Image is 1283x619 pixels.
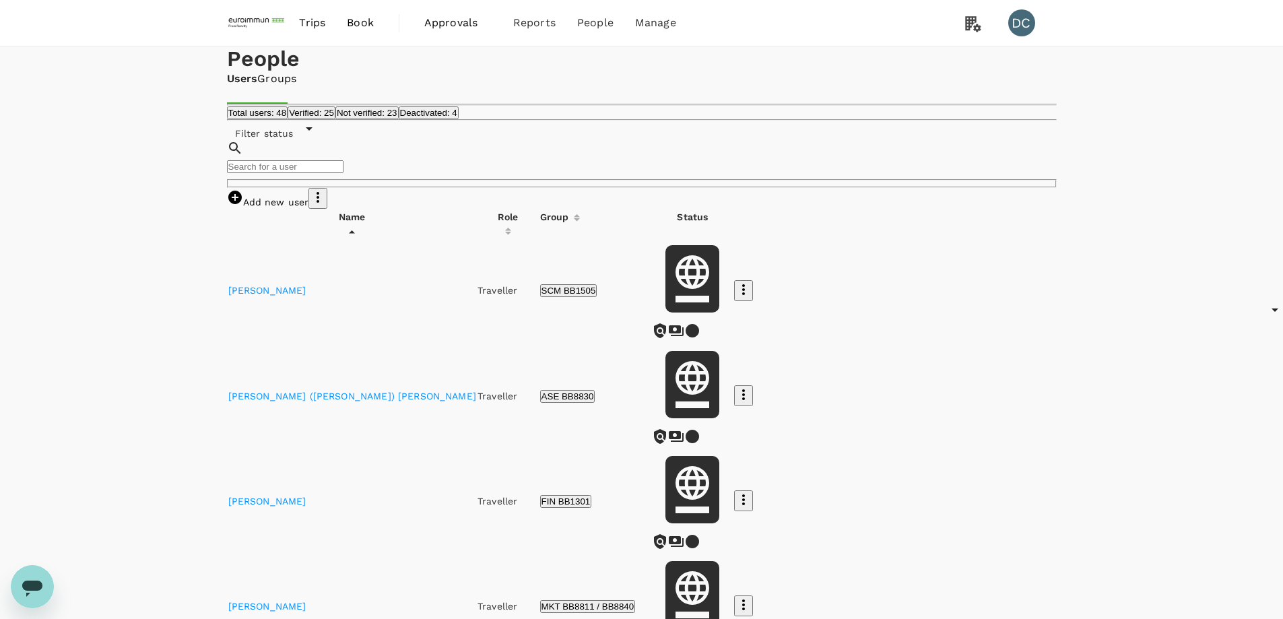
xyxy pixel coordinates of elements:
[540,600,636,613] button: MKT BB8811 / BB8840
[399,106,459,119] button: Deactivated: 4
[227,106,288,119] button: Total users: 48
[635,15,676,31] span: Manage
[228,210,476,224] div: Name
[541,601,634,612] span: MKT BB8811 / BB8840
[478,210,539,224] div: Role
[540,390,595,403] button: ASE BB8830
[540,284,597,297] button: SCM BB1505
[257,71,296,87] a: Groups
[227,128,302,139] span: Filter status
[478,496,517,507] span: Traveller
[11,565,54,608] iframe: Button to launch messaging window
[652,210,733,237] th: Status
[577,15,614,31] span: People
[478,391,517,401] span: Traveller
[227,197,309,207] a: Add new user
[541,286,596,296] span: SCM BB1505
[227,71,258,87] a: Users
[227,160,343,173] input: Search for a user
[478,601,517,612] span: Traveller
[227,121,1057,140] div: Filter status
[228,285,306,296] a: [PERSON_NAME]
[541,496,591,507] span: FIN BB1301
[227,8,289,38] img: EUROIMMUN (South East Asia) Pte. Ltd.
[228,601,306,612] a: [PERSON_NAME]
[541,391,594,401] span: ASE BB8830
[513,15,556,31] span: Reports
[478,285,517,296] span: Traveller
[335,106,399,119] button: Not verified: 23
[347,15,374,31] span: Book
[1008,9,1035,36] div: DC
[299,15,325,31] span: Trips
[535,205,569,224] div: Group
[424,15,492,31] span: Approvals
[228,391,476,401] a: [PERSON_NAME] ([PERSON_NAME]) [PERSON_NAME]
[227,46,1057,71] h1: People
[288,106,335,119] button: Verified: 25
[228,496,306,507] a: [PERSON_NAME]
[540,495,592,508] button: FIN BB1301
